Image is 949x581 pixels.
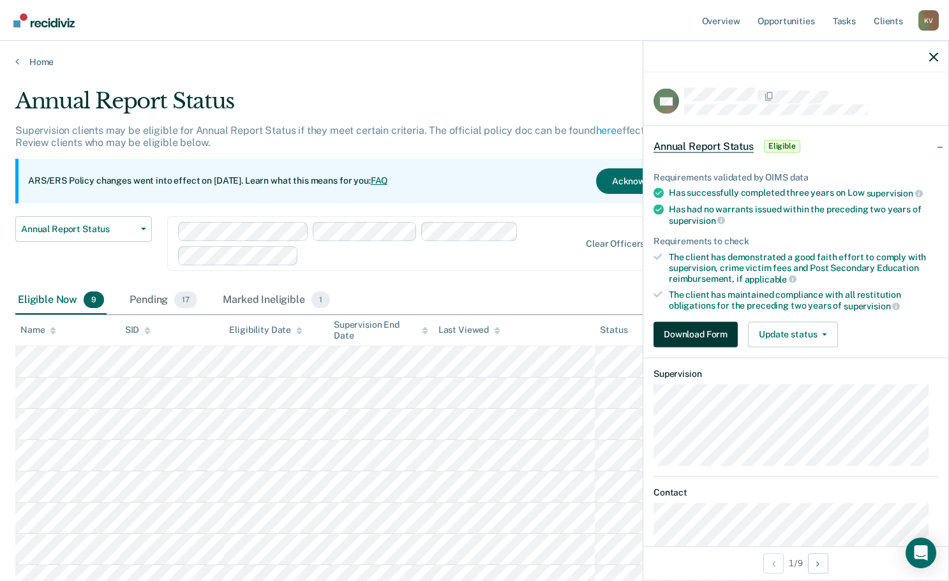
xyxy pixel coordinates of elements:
button: Next Opportunity [808,553,828,573]
div: Open Intercom Messenger [906,538,936,568]
div: Annual Report Status [15,88,727,124]
div: Has had no warrants issued within the preceding two years of [669,203,938,225]
a: Navigate to form link [654,321,743,347]
div: Status [600,325,627,335]
span: applicable [745,274,796,284]
button: Previous Opportunity [763,553,784,573]
div: The client has maintained compliance with all restitution obligations for the preceding two years of [669,290,938,311]
div: Last Viewed [438,325,500,335]
p: Supervision clients may be eligible for Annual Report Status if they meet certain criteria. The o... [15,124,694,149]
div: The client has demonstrated a good faith effort to comply with supervision, crime victim fees and... [669,252,938,284]
img: Recidiviz [13,13,75,27]
div: SID [125,325,151,335]
div: Eligibility Date [229,325,303,335]
div: K V [918,10,939,31]
span: Eligible [764,140,800,152]
span: supervision [669,215,725,225]
a: Home [15,56,934,68]
div: Marked Ineligible [220,286,333,314]
div: Pending [127,286,200,314]
a: FAQ [371,175,389,186]
span: Annual Report Status [654,140,754,152]
button: Acknowledge & Close [596,168,717,194]
span: Annual Report Status [21,224,136,235]
button: Update status [748,321,838,347]
button: Profile dropdown button [918,10,939,31]
a: here [596,124,616,136]
div: Clear officers [586,239,645,249]
span: supervision [844,300,900,311]
span: 17 [174,291,197,308]
div: 1 / 9 [643,546,948,580]
span: supervision [867,188,923,198]
div: Annual Report StatusEligible [643,126,948,166]
div: Has successfully completed three years on Low [669,188,938,199]
div: Supervision End Date [334,320,428,341]
div: Name [20,325,56,335]
button: Download Form [654,321,738,347]
div: Requirements validated by OIMS data [654,172,938,182]
dt: Supervision [654,368,938,379]
span: 1 [311,291,330,308]
p: ARS/ERS Policy changes went into effect on [DATE]. Learn what this means for you: [28,175,388,188]
span: 9 [84,291,104,308]
div: Eligible Now [15,286,107,314]
dt: Contact [654,487,938,498]
div: Requirements to check [654,236,938,247]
